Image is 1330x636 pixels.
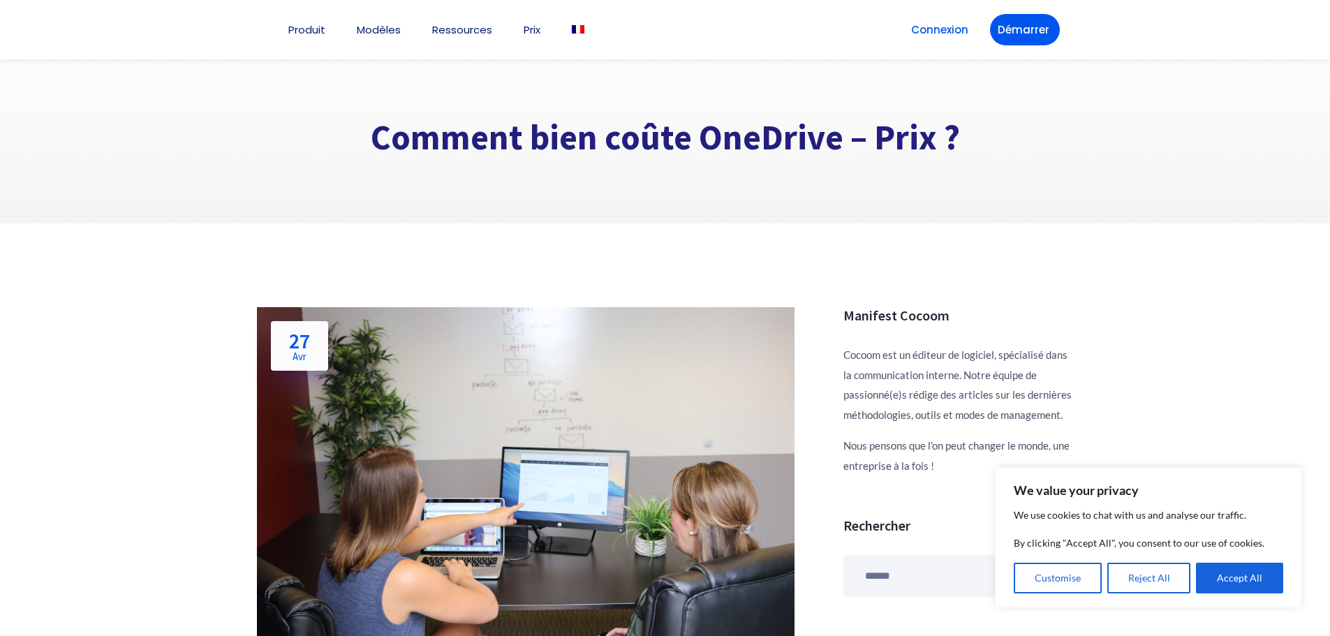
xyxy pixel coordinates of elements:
[843,307,1074,324] h3: Manifest Cocoom
[903,14,976,45] a: Connexion
[271,321,328,371] a: 27Avr
[843,436,1074,475] p: Nous pensons que l’on peut changer le monde, une entreprise à la fois !
[524,24,540,35] a: Prix
[357,24,401,35] a: Modèles
[843,345,1074,424] p: Cocoom est un éditeur de logiciel, spécialisé dans la communication interne. Notre équipe de pass...
[288,24,325,35] a: Produit
[1014,563,1102,593] button: Customise
[1196,563,1283,593] button: Accept All
[257,116,1074,160] h1: Comment bien coûte OneDrive – Prix ?
[843,517,1074,534] h3: Rechercher
[1014,535,1283,552] p: By clicking "Accept All", you consent to our use of cookies.
[432,24,492,35] a: Ressources
[990,14,1060,45] a: Démarrer
[289,330,310,362] h2: 27
[289,351,310,362] span: Avr
[1107,563,1191,593] button: Reject All
[1014,482,1283,498] p: We value your privacy
[572,25,584,34] img: Français
[1014,507,1283,524] p: We use cookies to chat with us and analyse our traffic.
